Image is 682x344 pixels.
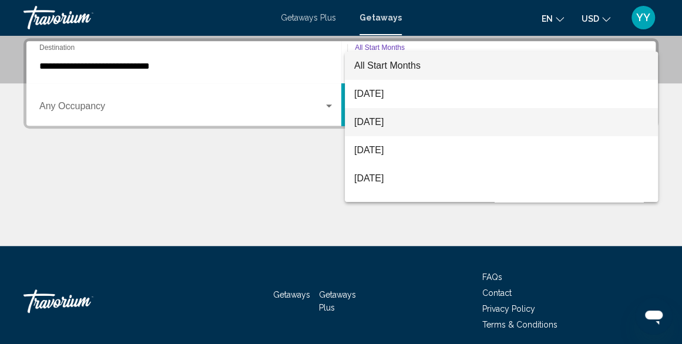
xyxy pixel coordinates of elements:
[354,80,649,108] span: [DATE]
[354,193,649,221] span: [DATE]
[635,297,673,335] iframe: Button to launch messaging window
[354,136,649,164] span: [DATE]
[354,60,421,70] span: All Start Months
[354,108,649,136] span: [DATE]
[354,164,649,193] span: [DATE]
